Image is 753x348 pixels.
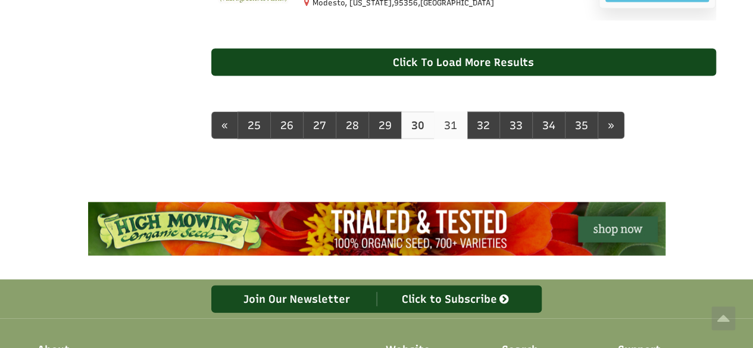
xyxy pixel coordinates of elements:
a: 30 [401,112,435,139]
a: 32 [467,112,500,139]
a: 28 [336,112,369,139]
a: 35 [565,112,598,139]
a: 27 [303,112,336,139]
a: 29 [368,112,402,139]
a: 31 [434,112,467,139]
a: 26 [270,112,304,139]
a: 33 [499,112,533,139]
a: 25 [238,112,271,139]
b: 30 [411,119,424,132]
div: Join Our Newsletter [218,292,377,306]
span: » [608,119,614,132]
span: « [221,119,228,132]
a: 34 [532,112,565,139]
img: High [88,202,665,256]
a: Join Our Newsletter Click to Subscribe [211,286,542,313]
a: prev [211,112,238,139]
a: next [598,112,624,139]
div: Click To Load More Results [211,49,716,76]
div: Click to Subscribe [377,292,536,306]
